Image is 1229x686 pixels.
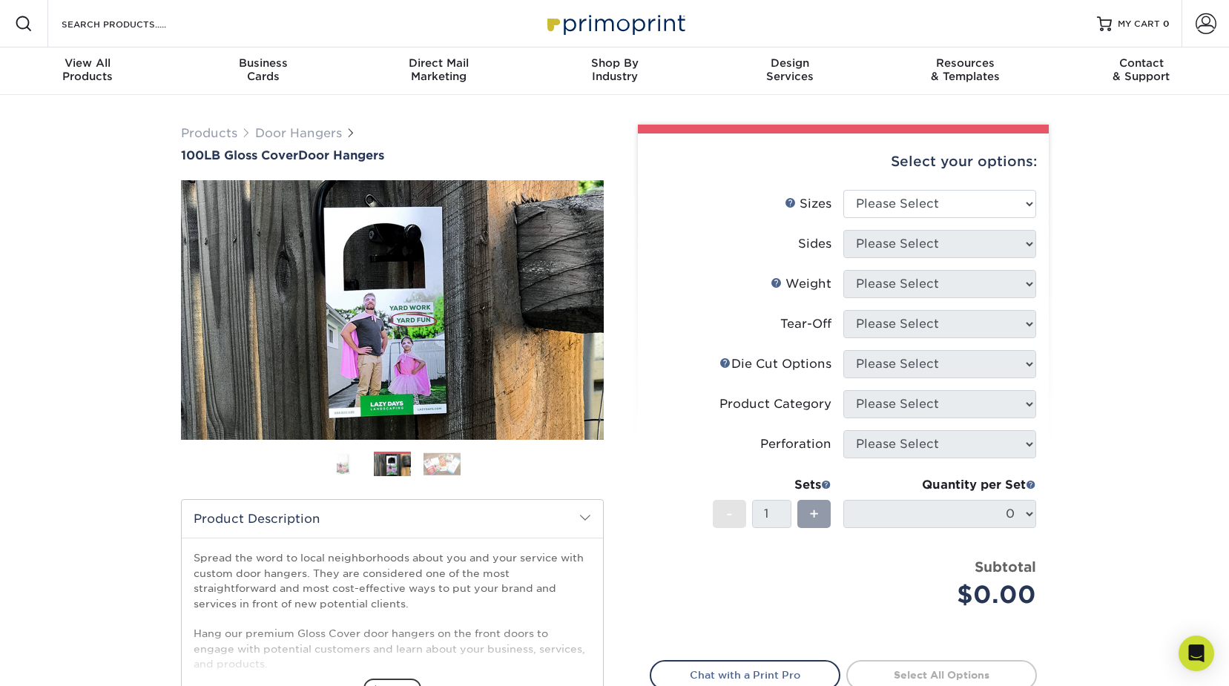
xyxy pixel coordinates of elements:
[1053,56,1229,70] span: Contact
[878,56,1054,70] span: Resources
[702,56,878,70] span: Design
[1053,56,1229,83] div: & Support
[702,56,878,83] div: Services
[726,503,733,525] span: -
[181,148,604,162] a: 100LB Gloss CoverDoor Hangers
[424,452,461,475] img: Door Hangers 03
[527,56,702,70] span: Shop By
[719,355,831,373] div: Die Cut Options
[713,476,831,494] div: Sets
[176,56,352,83] div: Cards
[351,56,527,70] span: Direct Mail
[771,275,831,293] div: Weight
[809,503,819,525] span: +
[702,47,878,95] a: DesignServices
[541,7,689,39] img: Primoprint
[878,56,1054,83] div: & Templates
[760,435,831,453] div: Perforation
[255,126,342,140] a: Door Hangers
[785,195,831,213] div: Sizes
[181,126,237,140] a: Products
[780,315,831,333] div: Tear-Off
[181,180,604,440] img: 100LB Gloss Cover 02
[1118,18,1160,30] span: MY CART
[176,56,352,70] span: Business
[854,577,1036,613] div: $0.00
[1179,636,1214,671] div: Open Intercom Messenger
[798,235,831,253] div: Sides
[650,133,1037,190] div: Select your options:
[1053,47,1229,95] a: Contact& Support
[527,47,702,95] a: Shop ByIndustry
[374,454,411,477] img: Door Hangers 02
[1163,19,1170,29] span: 0
[975,558,1036,575] strong: Subtotal
[878,47,1054,95] a: Resources& Templates
[351,56,527,83] div: Marketing
[176,47,352,95] a: BusinessCards
[843,476,1036,494] div: Quantity per Set
[181,148,298,162] span: 100LB Gloss Cover
[60,15,205,33] input: SEARCH PRODUCTS.....
[182,500,603,538] h2: Product Description
[719,395,831,413] div: Product Category
[351,47,527,95] a: Direct MailMarketing
[181,148,604,162] h1: Door Hangers
[324,451,361,477] img: Door Hangers 01
[527,56,702,83] div: Industry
